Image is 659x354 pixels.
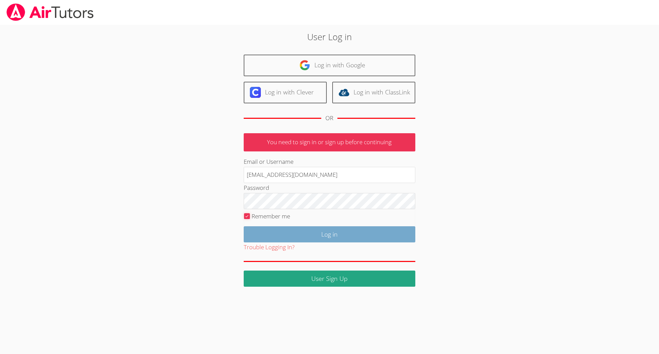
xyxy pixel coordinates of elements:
[244,158,293,165] label: Email or Username
[244,242,294,252] button: Trouble Logging In?
[152,30,508,43] h2: User Log in
[244,184,269,192] label: Password
[338,87,349,98] img: classlink-logo-d6bb404cc1216ec64c9a2012d9dc4662098be43eaf13dc465df04b49fa7ab582.svg
[244,133,415,151] p: You need to sign in or sign up before continuing
[325,113,333,123] div: OR
[6,3,94,21] img: airtutors_banner-c4298cdbf04f3fff15de1276eac7730deb9818008684d7c2e4769d2f7ddbe033.png
[252,212,290,220] label: Remember me
[250,87,261,98] img: clever-logo-6eab21bc6e7a338710f1a6ff85c0baf02591cd810cc4098c63d3a4b26e2feb20.svg
[244,271,415,287] a: User Sign Up
[244,82,327,103] a: Log in with Clever
[332,82,415,103] a: Log in with ClassLink
[244,55,415,76] a: Log in with Google
[299,60,310,71] img: google-logo-50288ca7cdecda66e5e0955fdab243c47b7ad437acaf1139b6f446037453330a.svg
[244,226,415,242] input: Log in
